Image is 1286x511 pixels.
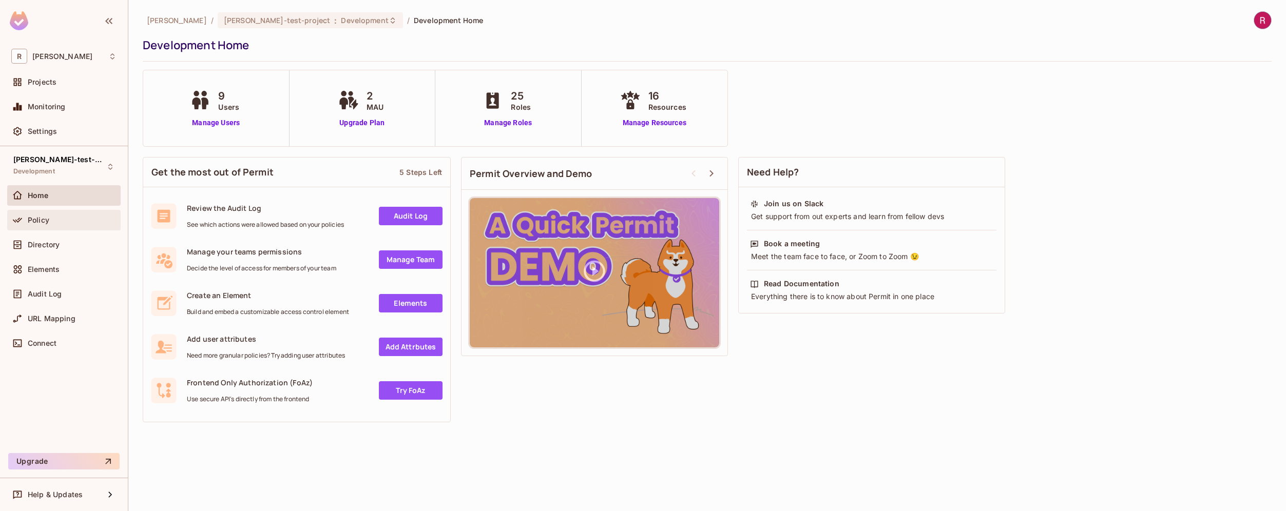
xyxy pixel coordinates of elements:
div: Join us on Slack [764,199,823,209]
img: SReyMgAAAABJRU5ErkJggg== [10,11,28,30]
a: Manage Resources [618,117,692,128]
button: Upgrade [8,453,120,469]
span: Elements [28,265,60,273]
span: Decide the level of access for members of your team [187,264,336,272]
span: Development [13,167,55,175]
span: Users [218,102,239,112]
span: Audit Log [28,290,62,298]
span: Manage your teams permissions [187,247,336,257]
span: See which actions were allowed based on your policies [187,221,344,229]
span: Directory [28,241,60,249]
img: roy zhang [1254,12,1271,29]
div: Read Documentation [764,279,839,289]
div: 5 Steps Left [399,167,442,177]
span: Home [28,191,49,200]
span: Create an Element [187,290,349,300]
span: R [11,49,27,64]
span: Development Home [414,15,483,25]
span: Workspace: roy-poc [32,52,92,61]
span: Policy [28,216,49,224]
span: Frontend Only Authorization (FoAz) [187,378,313,387]
a: Add Attrbutes [379,338,443,356]
a: Manage Team [379,250,443,269]
span: Permit Overview and Demo [470,167,592,180]
div: Meet the team face to face, or Zoom to Zoom 😉 [750,251,993,262]
span: 9 [218,88,239,104]
span: URL Mapping [28,315,75,323]
span: Monitoring [28,103,66,111]
span: Help & Updates [28,490,83,499]
span: Projects [28,78,56,86]
div: Get support from out experts and learn from fellow devs [750,211,993,222]
span: MAU [367,102,383,112]
span: [PERSON_NAME]-test-project [13,155,106,164]
span: Development [341,15,388,25]
span: Settings [28,127,57,135]
a: Manage Roles [480,117,536,128]
a: Audit Log [379,207,443,225]
a: Upgrade Plan [336,117,389,128]
span: Build and embed a customizable access control element [187,308,349,316]
span: Add user attributes [187,334,345,344]
a: Elements [379,294,443,312]
div: Book a meeting [764,239,820,249]
span: Resources [648,102,686,112]
span: the active workspace [147,15,207,25]
span: [PERSON_NAME]-test-project [224,15,330,25]
span: 16 [648,88,686,104]
a: Manage Users [187,117,244,128]
span: : [334,16,337,25]
span: Need more granular policies? Try adding user attributes [187,351,345,360]
div: Development Home [143,37,1266,53]
div: Everything there is to know about Permit in one place [750,291,993,302]
li: / [407,15,410,25]
span: Need Help? [747,166,799,179]
span: Roles [511,102,531,112]
span: Get the most out of Permit [151,166,274,179]
span: Review the Audit Log [187,203,344,213]
span: 2 [367,88,383,104]
a: Try FoAz [379,381,443,400]
span: Use secure API's directly from the frontend [187,395,313,403]
li: / [211,15,214,25]
span: Connect [28,339,56,347]
span: 25 [511,88,531,104]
